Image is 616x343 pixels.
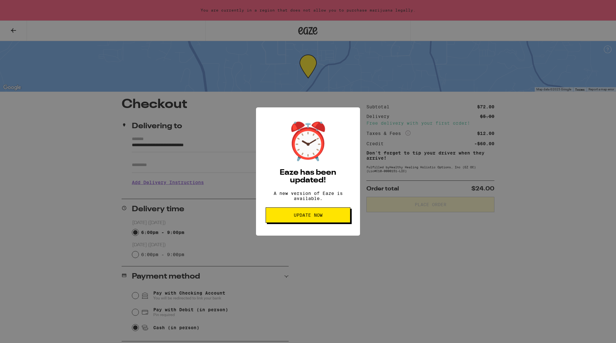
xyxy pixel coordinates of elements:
[575,324,610,340] iframe: Opens a widget where you can find more information
[266,191,350,201] p: A new version of Eaze is available.
[266,169,350,184] h2: Eaze has been updated!
[286,120,331,163] div: ⏰
[266,207,350,223] button: Update Now
[294,213,323,217] span: Update Now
